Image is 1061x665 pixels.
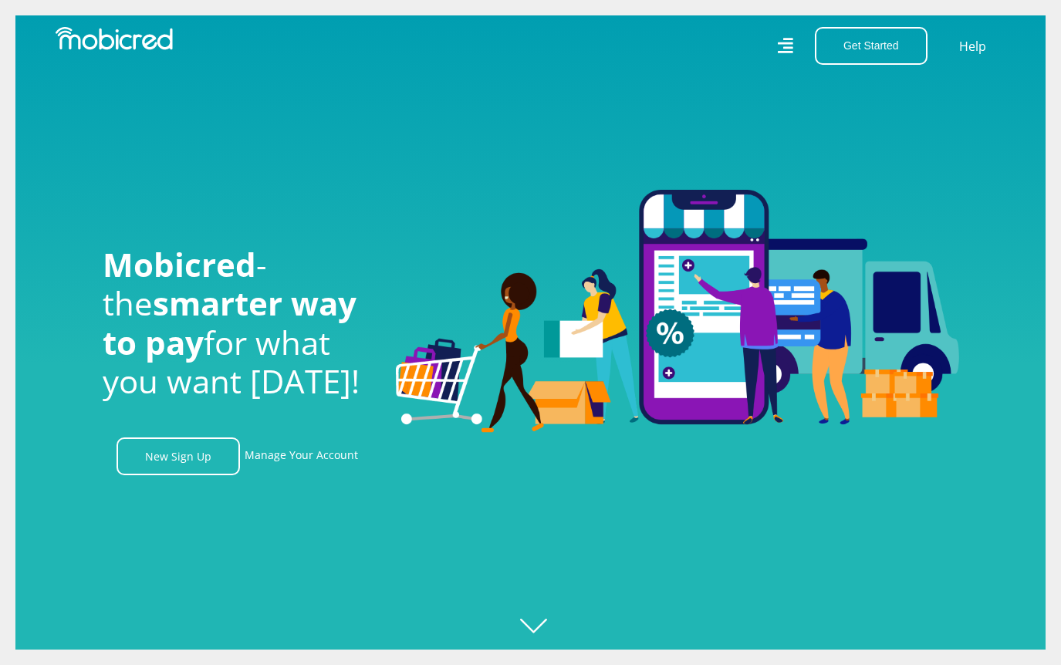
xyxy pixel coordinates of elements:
[117,437,240,475] a: New Sign Up
[103,242,256,286] span: Mobicred
[958,36,987,56] a: Help
[103,281,356,363] span: smarter way to pay
[245,437,358,475] a: Manage Your Account
[56,27,173,50] img: Mobicred
[396,190,959,434] img: Welcome to Mobicred
[815,27,928,65] button: Get Started
[103,245,373,401] h1: - the for what you want [DATE]!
